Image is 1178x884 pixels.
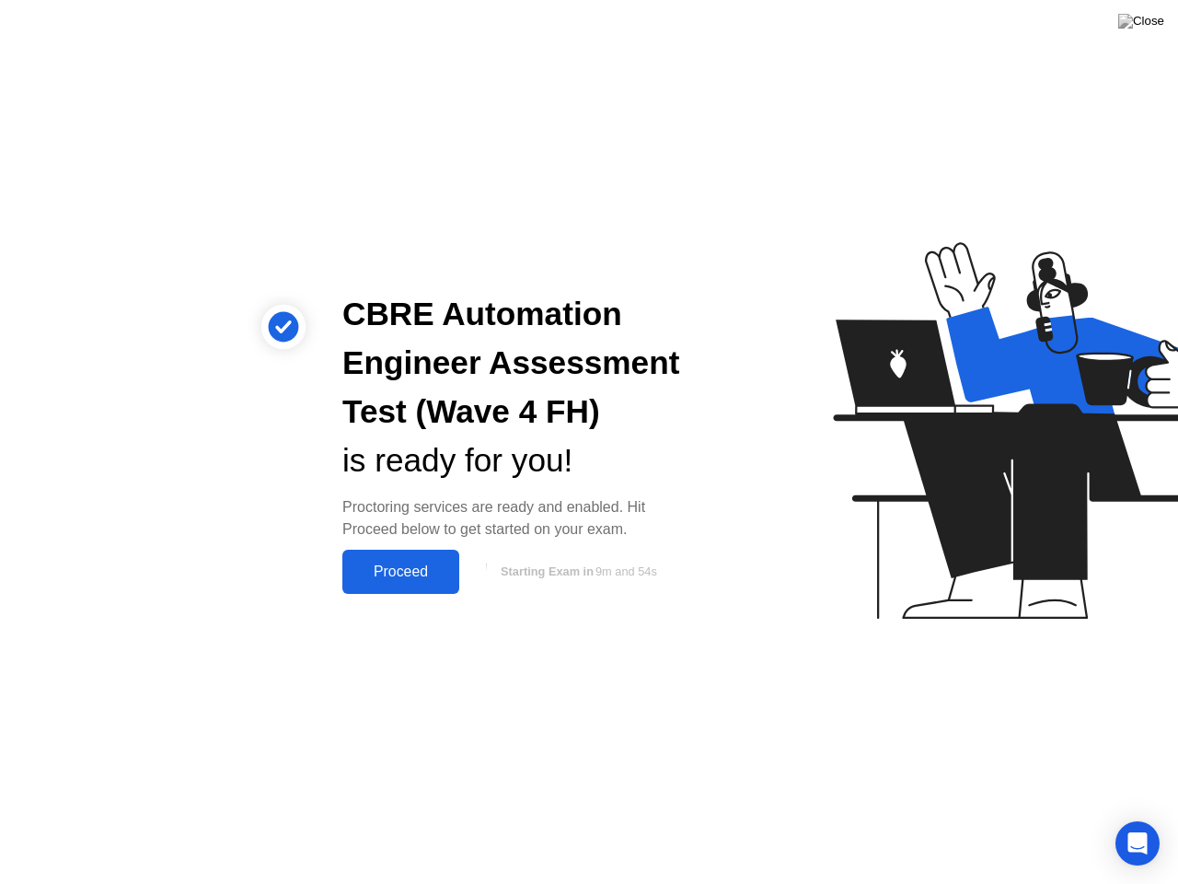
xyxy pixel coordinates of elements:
[342,550,459,594] button: Proceed
[342,496,685,541] div: Proctoring services are ready and enabled. Hit Proceed below to get started on your exam.
[348,564,454,580] div: Proceed
[1118,14,1164,29] img: Close
[1115,821,1160,866] div: Open Intercom Messenger
[342,436,685,485] div: is ready for you!
[342,290,685,436] div: CBRE Automation Engineer Assessment Test (Wave 4 FH)
[468,554,685,589] button: Starting Exam in9m and 54s
[595,564,657,578] span: 9m and 54s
